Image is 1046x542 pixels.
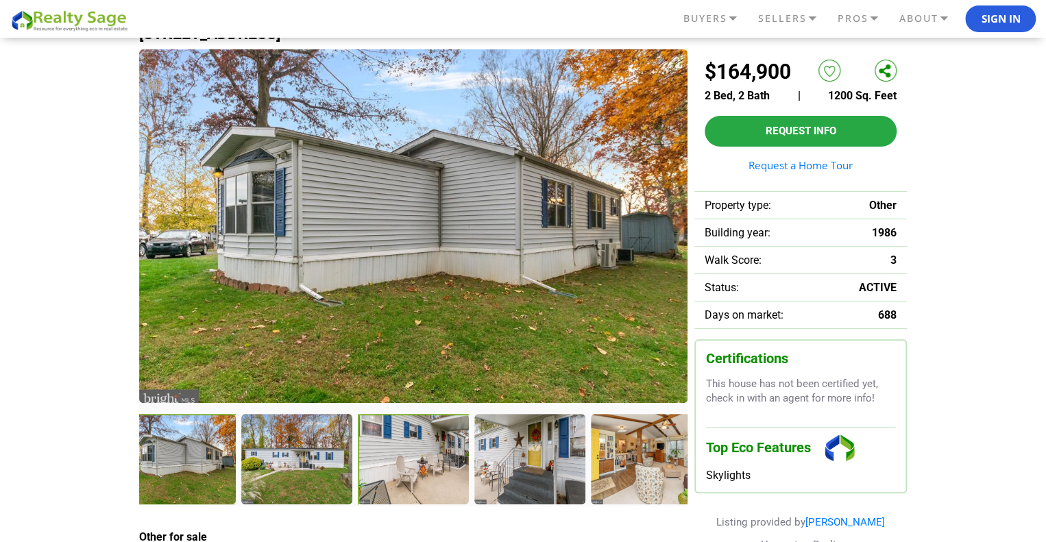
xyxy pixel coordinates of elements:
[705,226,770,239] span: Building year:
[872,226,897,239] span: 1986
[828,89,897,102] span: 1200 Sq. Feet
[706,469,895,482] div: Skylights
[139,25,907,42] h1: [STREET_ADDRESS]
[705,199,771,212] span: Property type:
[798,89,801,102] span: |
[754,7,834,30] a: SELLERS
[706,427,895,469] h3: Top Eco Features
[705,116,897,147] button: Request Info
[878,308,897,321] span: 688
[890,254,897,267] span: 3
[706,351,895,367] h3: Certifications
[716,516,885,528] span: Listing provided by
[859,281,897,294] span: ACTIVE
[10,8,134,32] img: REALTY SAGE
[706,377,895,406] p: This house has not been certified yet, check in with an agent for more info!
[679,7,754,30] a: BUYERS
[895,7,965,30] a: ABOUT
[705,254,762,267] span: Walk Score:
[705,160,897,171] a: Request a Home Tour
[705,281,739,294] span: Status:
[869,199,897,212] span: Other
[705,60,791,84] h2: $164,900
[965,5,1036,33] button: Sign In
[805,516,885,528] a: [PERSON_NAME]
[834,7,895,30] a: PROS
[705,308,783,321] span: Days on market:
[705,89,770,102] span: 2 Bed, 2 Bath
